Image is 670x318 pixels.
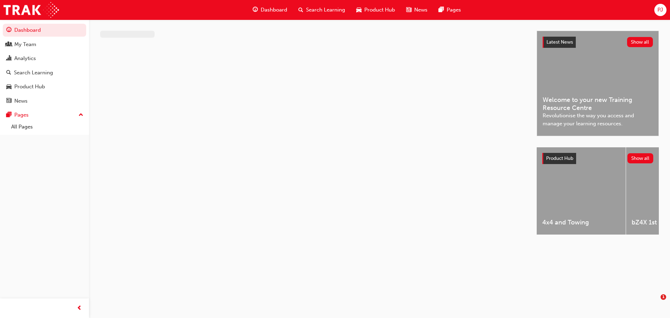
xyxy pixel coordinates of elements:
button: Pages [3,109,86,121]
span: prev-icon [77,304,82,313]
span: search-icon [298,6,303,14]
span: 4x4 and Towing [542,219,620,227]
span: Product Hub [364,6,395,14]
span: Search Learning [306,6,345,14]
span: up-icon [79,111,83,120]
a: Dashboard [3,24,86,37]
span: Dashboard [261,6,287,14]
a: Analytics [3,52,86,65]
a: All Pages [8,121,86,132]
a: news-iconNews [401,3,433,17]
div: News [14,97,28,105]
a: Latest NewsShow allWelcome to your new Training Resource CentreRevolutionise the way you access a... [537,31,659,136]
a: 4x4 and Towing [537,147,626,235]
div: Analytics [14,54,36,62]
span: Welcome to your new Training Resource Centre [543,96,653,112]
a: Latest NewsShow all [543,37,653,48]
span: Product Hub [546,155,573,161]
span: chart-icon [6,56,12,62]
div: Product Hub [14,83,45,91]
a: search-iconSearch Learning [293,3,351,17]
span: News [414,6,427,14]
a: My Team [3,38,86,51]
span: pages-icon [439,6,444,14]
div: Search Learning [14,69,53,77]
button: PJ [654,4,667,16]
span: Latest News [546,39,573,45]
span: people-icon [6,42,12,48]
a: News [3,95,86,108]
button: DashboardMy TeamAnalyticsSearch LearningProduct HubNews [3,22,86,109]
span: car-icon [6,84,12,90]
span: PJ [657,6,663,14]
span: search-icon [6,70,11,76]
button: Show all [627,37,653,47]
span: Revolutionise the way you access and manage your learning resources. [543,112,653,127]
a: guage-iconDashboard [247,3,293,17]
span: car-icon [356,6,362,14]
span: 1 [661,294,666,300]
iframe: Intercom live chat [646,294,663,311]
span: news-icon [406,6,411,14]
a: pages-iconPages [433,3,467,17]
div: Pages [14,111,29,119]
a: Product Hub [3,80,86,93]
span: guage-icon [253,6,258,14]
a: Product HubShow all [542,153,653,164]
a: car-iconProduct Hub [351,3,401,17]
div: My Team [14,40,36,49]
span: news-icon [6,98,12,104]
button: Show all [627,153,654,163]
img: Trak [3,2,59,18]
span: pages-icon [6,112,12,118]
a: Search Learning [3,66,86,79]
span: Pages [447,6,461,14]
span: guage-icon [6,27,12,34]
